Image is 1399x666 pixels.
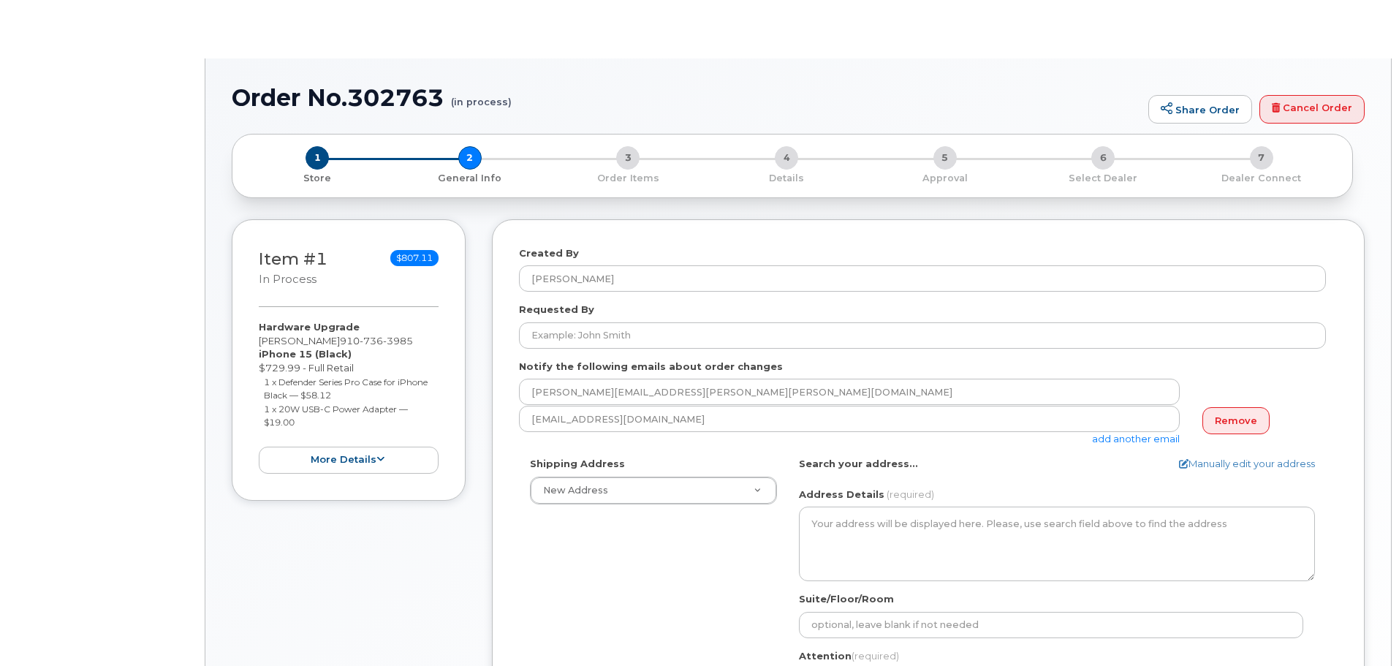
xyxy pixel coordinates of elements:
p: Store [250,172,385,185]
label: Suite/Floor/Room [799,592,894,606]
small: (in process) [451,85,512,107]
a: New Address [531,477,776,504]
span: New Address [543,485,608,496]
span: $807.11 [390,250,439,266]
a: add another email [1092,433,1180,444]
a: Remove [1202,407,1270,434]
div: [PERSON_NAME] $729.99 - Full Retail [259,320,439,473]
label: Created By [519,246,579,260]
a: Manually edit your address [1179,457,1315,471]
small: 1 x Defender Series Pro Case for iPhone Black — $58.12 [264,376,428,401]
a: Share Order [1148,95,1252,124]
small: in process [259,273,316,286]
a: Cancel Order [1259,95,1365,124]
span: (required) [887,488,934,500]
label: Shipping Address [530,457,625,471]
span: (required) [852,650,899,662]
span: 1 [306,146,329,170]
strong: iPhone 15 (Black) [259,348,352,360]
h1: Order No.302763 [232,85,1141,110]
small: 1 x 20W USB-C Power Adapter — $19.00 [264,404,408,428]
input: Example: john@appleseed.com [519,406,1180,432]
label: Attention [799,649,899,663]
label: Requested By [519,303,594,317]
input: Example: john@appleseed.com [519,379,1180,405]
span: 736 [360,335,383,347]
button: more details [259,447,439,474]
label: Address Details [799,488,884,502]
span: 3985 [383,335,413,347]
a: 1 Store [244,170,391,185]
label: Search your address... [799,457,918,471]
h3: Item #1 [259,250,327,287]
strong: Hardware Upgrade [259,321,360,333]
input: optional, leave blank if not needed [799,612,1303,638]
span: 910 [340,335,413,347]
input: Example: John Smith [519,322,1326,349]
label: Notify the following emails about order changes [519,360,783,374]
